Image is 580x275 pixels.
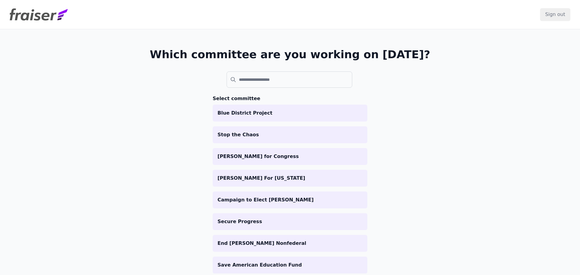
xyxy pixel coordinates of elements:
[217,218,362,225] p: Secure Progress
[213,170,367,187] a: [PERSON_NAME] For [US_STATE]
[217,196,362,204] p: Campaign to Elect [PERSON_NAME]
[217,153,362,160] p: [PERSON_NAME] for Congress
[217,261,362,269] p: Save American Education Fund
[213,191,367,208] a: Campaign to Elect [PERSON_NAME]
[213,126,367,143] a: Stop the Chaos
[213,148,367,165] a: [PERSON_NAME] for Congress
[217,175,362,182] p: [PERSON_NAME] For [US_STATE]
[213,257,367,273] a: Save American Education Fund
[150,49,430,61] h1: Which committee are you working on [DATE]?
[217,109,362,117] p: Blue District Project
[213,95,367,102] h3: Select committee
[10,8,68,21] img: Fraiser Logo
[540,8,570,21] input: Sign out
[217,131,362,138] p: Stop the Chaos
[213,105,367,122] a: Blue District Project
[213,235,367,252] a: End [PERSON_NAME] Nonfederal
[213,213,367,230] a: Secure Progress
[217,240,362,247] p: End [PERSON_NAME] Nonfederal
